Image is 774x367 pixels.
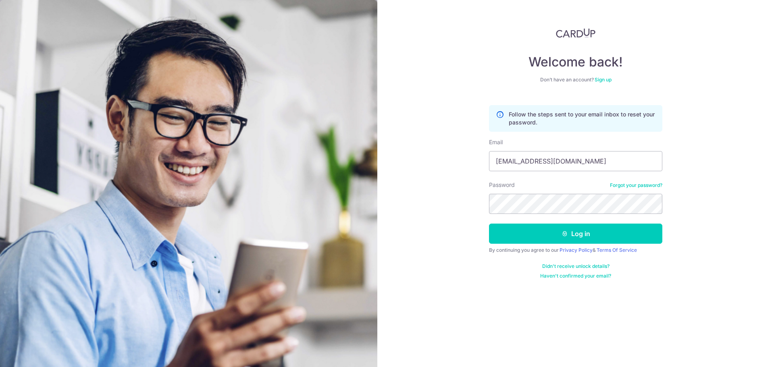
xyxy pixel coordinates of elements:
div: By continuing you agree to our & [489,247,662,253]
label: Email [489,138,503,146]
img: CardUp Logo [556,28,595,38]
input: Enter your Email [489,151,662,171]
p: Follow the steps sent to your email inbox to reset your password. [509,110,655,126]
a: Privacy Policy [560,247,593,253]
a: Forgot your password? [610,182,662,189]
h4: Welcome back! [489,54,662,70]
div: Don’t have an account? [489,77,662,83]
a: Haven't confirmed your email? [540,273,611,279]
a: Sign up [595,77,612,83]
a: Didn't receive unlock details? [542,263,610,270]
a: Terms Of Service [597,247,637,253]
button: Log in [489,224,662,244]
label: Password [489,181,515,189]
